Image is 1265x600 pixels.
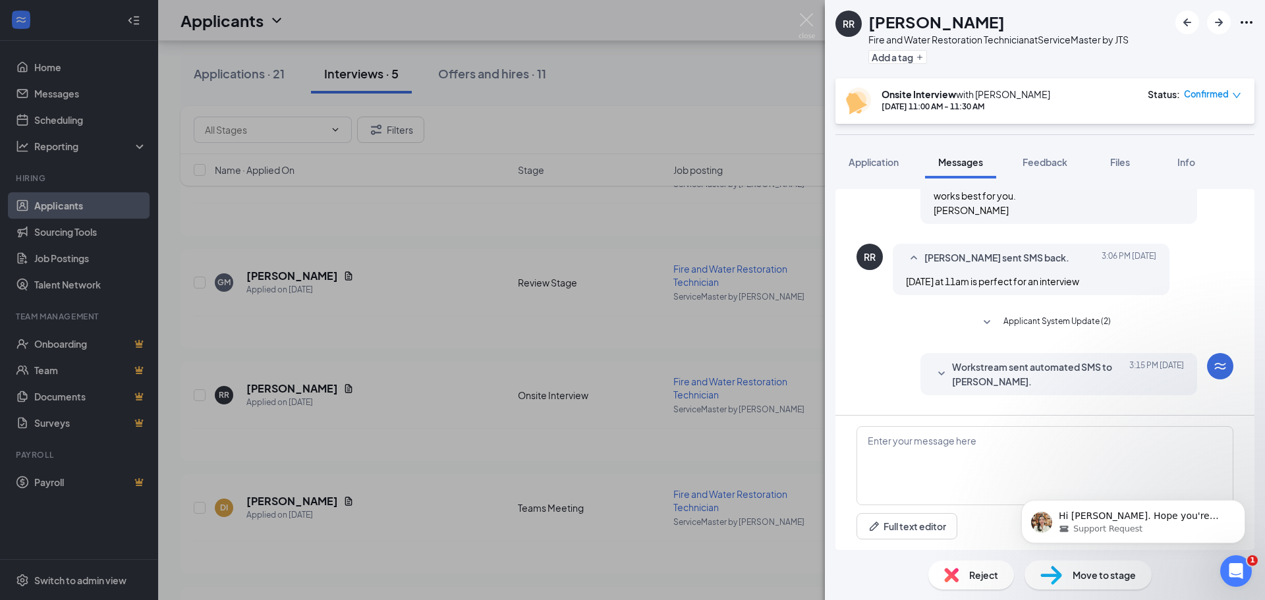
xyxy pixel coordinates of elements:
[868,33,1129,46] div: Fire and Water Restoration Technician at ServiceMaster by JTS
[1207,11,1231,34] button: ArrowRight
[938,156,983,168] span: Messages
[882,88,956,100] b: Onsite Interview
[1177,156,1195,168] span: Info
[979,315,995,331] svg: SmallChevronDown
[1247,555,1258,566] span: 1
[1184,88,1229,101] span: Confirmed
[916,53,924,61] svg: Plus
[1239,14,1254,30] svg: Ellipses
[1179,14,1195,30] svg: ArrowLeftNew
[1073,568,1136,582] span: Move to stage
[882,101,1050,112] div: [DATE] 11:00 AM - 11:30 AM
[952,360,1125,389] span: Workstream sent automated SMS to [PERSON_NAME].
[1148,88,1180,101] div: Status :
[906,275,1079,287] span: [DATE] at 11am is perfect for an interview
[1232,91,1241,100] span: down
[882,88,1050,101] div: with [PERSON_NAME]
[924,250,1069,266] span: [PERSON_NAME] sent SMS back.
[868,11,1005,33] h1: [PERSON_NAME]
[1001,472,1265,564] iframe: Intercom notifications message
[906,250,922,266] svg: SmallChevronUp
[1211,14,1227,30] svg: ArrowRight
[934,366,949,382] svg: SmallChevronDown
[1023,156,1067,168] span: Feedback
[1129,360,1184,389] span: [DATE] 3:15 PM
[1102,250,1156,266] span: [DATE] 3:06 PM
[857,513,957,539] button: Full text editorPen
[969,568,998,582] span: Reject
[868,520,881,533] svg: Pen
[1220,555,1252,587] iframe: Intercom live chat
[1003,315,1111,331] span: Applicant System Update (2)
[864,250,876,263] div: RR
[868,50,927,64] button: PlusAdd a tag
[1212,358,1228,374] svg: WorkstreamLogo
[1175,11,1199,34] button: ArrowLeftNew
[849,156,899,168] span: Application
[979,315,1111,331] button: SmallChevronDownApplicant System Update (2)
[843,17,855,30] div: RR
[1110,156,1130,168] span: Files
